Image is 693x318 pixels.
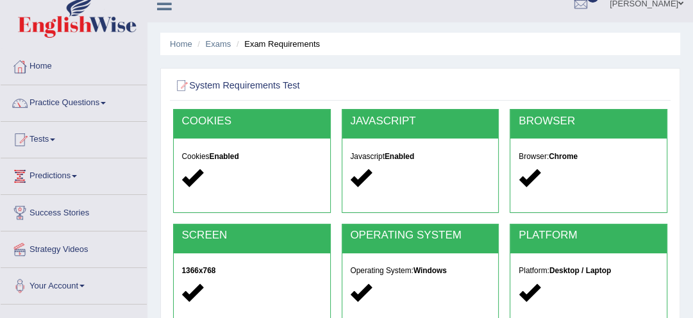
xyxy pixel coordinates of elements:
[1,85,147,117] a: Practice Questions
[206,39,231,49] a: Exams
[385,152,414,161] strong: Enabled
[549,266,611,275] strong: Desktop / Laptop
[1,231,147,264] a: Strategy Videos
[181,266,215,275] strong: 1366x768
[350,267,490,275] h5: Operating System:
[1,158,147,190] a: Predictions
[350,230,490,242] h2: OPERATING SYSTEM
[519,230,658,242] h2: PLATFORM
[170,39,192,49] a: Home
[1,122,147,154] a: Tests
[1,195,147,227] a: Success Stories
[519,115,658,128] h2: BROWSER
[181,153,321,161] h5: Cookies
[1,268,147,300] a: Your Account
[1,49,147,81] a: Home
[413,266,447,275] strong: Windows
[519,267,658,275] h5: Platform:
[350,115,490,128] h2: JAVASCRIPT
[350,153,490,161] h5: Javascript
[209,152,238,161] strong: Enabled
[519,153,658,161] h5: Browser:
[173,78,480,94] h2: System Requirements Test
[549,152,578,161] strong: Chrome
[181,115,321,128] h2: COOKIES
[233,38,320,50] li: Exam Requirements
[181,230,321,242] h2: SCREEN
